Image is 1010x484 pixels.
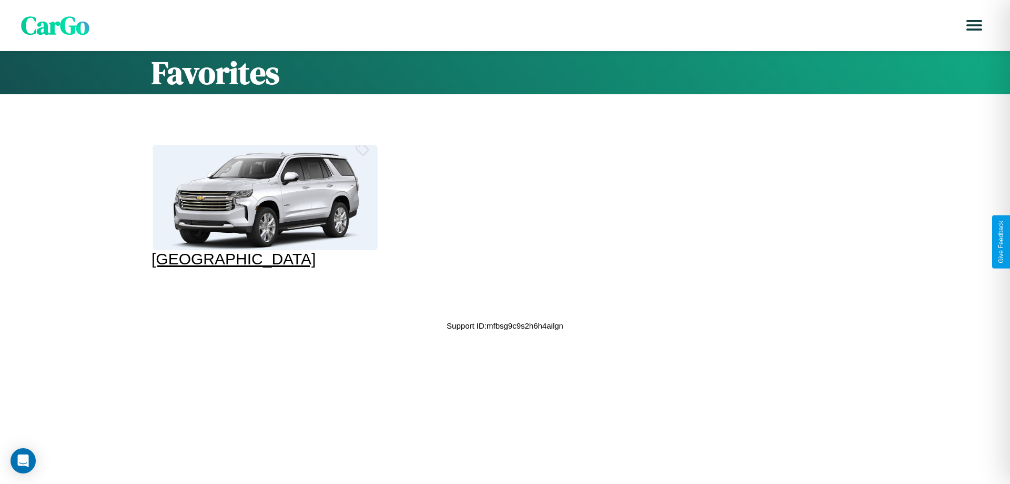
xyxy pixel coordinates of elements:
div: Open Intercom Messenger [11,448,36,473]
button: Open menu [959,11,989,40]
h1: Favorites [151,51,858,94]
p: Support ID: mfbsg9c9s2h6h4ailgn [447,319,563,333]
div: [GEOGRAPHIC_DATA] [151,250,379,268]
div: Give Feedback [997,221,1005,263]
span: CarGo [21,8,89,43]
